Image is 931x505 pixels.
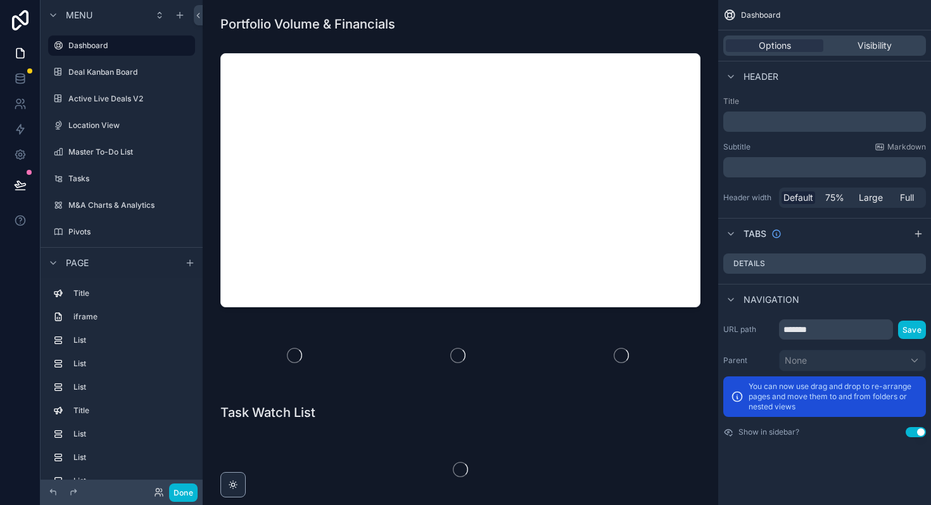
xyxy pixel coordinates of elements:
label: Details [733,259,765,269]
div: scrollable content [723,157,926,177]
a: Pivots [48,222,195,242]
span: Markdown [887,142,926,152]
label: Active Live Deals V2 [68,94,193,104]
div: scrollable content [723,112,926,132]
span: Menu [66,9,92,22]
span: None [785,354,807,367]
label: List [73,382,190,392]
label: URL path [723,324,774,335]
a: Master To-Do List [48,142,195,162]
span: Large [859,191,883,204]
span: Header [744,70,778,83]
label: M&A Charts & Analytics [68,200,193,210]
label: List [73,359,190,369]
label: Title [73,288,190,298]
label: Location View [68,120,193,131]
a: Dashboard [48,35,195,56]
label: Deal Kanban Board [68,67,193,77]
span: Page [66,257,89,269]
label: Title [723,96,926,106]
label: Show in sidebar? [738,427,799,437]
label: iframe [73,312,190,322]
span: Default [783,191,813,204]
div: scrollable content [41,278,203,480]
a: Tasks [48,169,195,189]
label: Subtitle [723,142,750,152]
button: Save [898,321,926,339]
label: Title [73,406,190,416]
label: List [73,335,190,345]
span: Tabs [744,227,766,240]
span: 75% [825,191,844,204]
label: Pivots [68,227,193,237]
button: None [779,350,926,371]
p: You can now use drag and drop to re-arrange pages and move them to and from folders or nested views [749,381,918,412]
span: Visibility [858,39,892,52]
label: List [73,476,190,486]
span: Full [900,191,914,204]
a: M&A Charts & Analytics [48,195,195,215]
a: Active Live Deals V2 [48,89,195,109]
span: Navigation [744,293,799,306]
label: Header width [723,193,774,203]
label: Dashboard [68,41,187,51]
a: Deal Kanban Board [48,62,195,82]
label: List [73,429,190,439]
label: Master To-Do List [68,147,193,157]
label: List [73,452,190,463]
span: Options [759,39,791,52]
a: Markdown [875,142,926,152]
a: Location View [48,115,195,136]
span: Dashboard [741,10,780,20]
label: Parent [723,355,774,366]
label: Tasks [68,174,193,184]
button: Done [169,483,198,502]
